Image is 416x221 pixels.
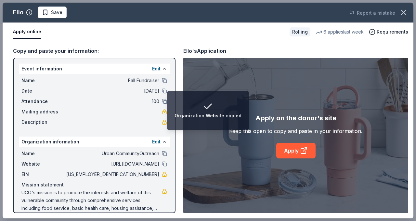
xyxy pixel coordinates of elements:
[175,112,241,120] div: Organization Website copied
[13,25,41,39] button: Apply online
[290,27,310,37] div: Rolling
[65,150,159,157] span: Urban CommunityOutreach
[21,160,65,168] span: Website
[65,170,159,178] span: [US_EMPLOYER_IDENTIFICATION_NUMBER]
[51,8,62,16] span: Save
[369,28,408,36] button: Requirements
[19,64,170,74] div: Event information
[152,65,161,73] button: Edit
[276,143,316,158] a: Apply
[255,113,336,123] div: Apply on the donor's site
[21,181,167,189] div: Mission statement
[19,137,170,147] div: Organization information
[13,7,23,18] div: Ello
[38,7,67,18] button: Save
[21,170,65,178] span: EIN
[65,77,159,84] span: Fall Fundraiser
[21,118,65,126] span: Description
[349,9,395,17] button: Report a mistake
[152,138,161,146] button: Edit
[21,150,65,157] span: Name
[21,189,162,212] span: UCO's mission is to promote the interests and welfare of this vulnerable community through compre...
[65,97,159,105] span: 100
[183,47,226,55] div: Ello's Application
[65,87,159,95] span: [DATE]
[13,47,175,55] div: Copy and paste your information:
[21,97,65,105] span: Attendance
[21,77,65,84] span: Name
[229,127,362,135] div: Keep this open to copy and paste in your information.
[65,160,159,168] span: [URL][DOMAIN_NAME]
[21,87,65,95] span: Date
[21,108,65,116] span: Mailing address
[316,28,364,36] div: 6 applies last week
[377,28,408,36] span: Requirements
